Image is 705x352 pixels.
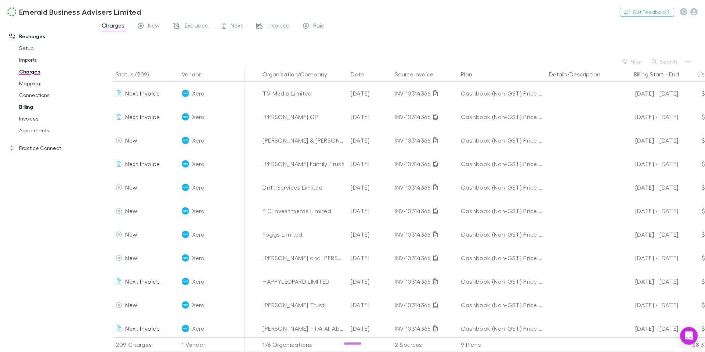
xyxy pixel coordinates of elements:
span: Next Invoice [125,90,159,97]
span: Xero [192,223,204,246]
div: [DATE] [348,176,392,199]
span: New [125,207,137,214]
div: INV-10314366 [395,199,455,223]
div: [DATE] [348,223,392,246]
div: INV-10314366 [395,223,455,246]
button: Vendor [182,67,210,82]
div: [DATE] - [DATE] [615,129,678,152]
span: Xero [192,199,204,223]
button: Status (209) [116,67,158,82]
div: TV Media Limited [263,82,345,105]
img: Xero's Logo [182,301,189,309]
div: 1 Vendor [179,337,245,352]
span: Xero [192,152,204,176]
span: Xero [192,82,204,105]
img: Xero's Logo [182,137,189,144]
span: Invoiced [267,22,290,31]
a: Connections [12,89,94,101]
span: Xero [192,317,204,340]
img: Xero's Logo [182,231,189,238]
div: [DATE] - [DATE] [615,152,678,176]
div: [PERSON_NAME] Trust [263,293,345,317]
div: INV-10314366 [395,317,455,340]
div: Cashbook (Non-GST) Price Plan [461,152,543,176]
div: [PERSON_NAME] and [PERSON_NAME] [263,246,345,270]
a: Invoices [12,113,94,125]
span: Xero [192,293,204,317]
button: Filter [619,57,647,66]
div: Cashbook (Non-GST) Price Plan [461,270,543,293]
span: Xero [192,176,204,199]
div: Cashbook (Non-GST) Price Plan [461,223,543,246]
span: Next Invoice [125,113,159,120]
div: Cashbook (Non-GST) Price Plan [461,199,543,223]
button: Search [648,57,681,66]
a: Imports [12,54,94,66]
div: [PERSON_NAME] Family Trust [263,152,345,176]
span: New [125,231,137,238]
div: [DATE] - [DATE] [615,317,678,340]
a: Charges [12,66,94,78]
div: E C Investments Limited [263,199,345,223]
span: New [125,137,137,144]
div: - [615,67,686,82]
img: Xero's Logo [182,278,189,285]
span: New [148,22,160,31]
button: Details/Description [549,67,609,82]
div: INV-10314366 [395,129,455,152]
div: INV-10314366 [395,152,455,176]
span: Next Invoice [125,160,159,167]
div: [DATE] - [DATE] [615,246,678,270]
div: [DATE] [348,129,392,152]
img: Xero's Logo [182,160,189,168]
div: [DATE] - [DATE] [615,270,678,293]
div: 9 Plans [458,337,546,352]
div: [DATE] [348,82,392,105]
div: Cashbook (Non-GST) Price Plan [461,246,543,270]
button: Organisation/Company [263,67,336,82]
button: Billing Start [634,67,664,82]
span: Paid [313,22,325,31]
div: Cashbook (Non-GST) Price Plan [461,82,543,105]
img: Xero's Logo [182,254,189,262]
div: [DATE] - [DATE] [615,105,678,129]
div: [DATE] - [DATE] [615,223,678,246]
div: INV-10314366 [395,176,455,199]
div: Cashbook (Non-GST) Price Plan [461,293,543,317]
div: 176 Organisations [260,337,348,352]
div: [DATE] [348,270,392,293]
a: Mapping [12,78,94,89]
a: Agreements [12,125,94,136]
div: INV-10314366 [395,293,455,317]
span: Next Invoice [125,278,159,285]
div: [DATE] - [DATE] [615,82,678,105]
a: Billing [12,101,94,113]
button: End [669,67,679,82]
span: Xero [192,246,204,270]
button: Plan [461,67,481,82]
div: Drift Services Limited [263,176,345,199]
div: [DATE] [348,293,392,317]
span: New [125,254,137,261]
img: Emerald Business Advisers Limited's Logo [7,7,16,16]
div: [DATE] - [DATE] [615,176,678,199]
img: Xero's Logo [182,184,189,191]
div: 209 Charges [113,337,179,352]
div: [DATE] [348,105,392,129]
div: [DATE] [348,152,392,176]
span: Xero [192,129,204,152]
button: Got Feedback? [620,8,674,17]
div: [PERSON_NAME] GP [263,105,345,129]
span: Xero [192,270,204,293]
div: INV-10314366 [395,270,455,293]
div: INV-10314366 [395,82,455,105]
img: Xero's Logo [182,113,189,121]
button: Source Invoice [395,67,442,82]
div: Open Intercom Messenger [680,327,698,345]
div: Cashbook (Non-GST) Price Plan [461,105,543,129]
div: Foggs Limited [263,223,345,246]
img: Xero's Logo [182,325,189,332]
div: HAPPYLEOPARD LIMITED [263,270,345,293]
span: Charges [102,22,124,31]
h3: Emerald Business Advisers Limited [19,7,141,16]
